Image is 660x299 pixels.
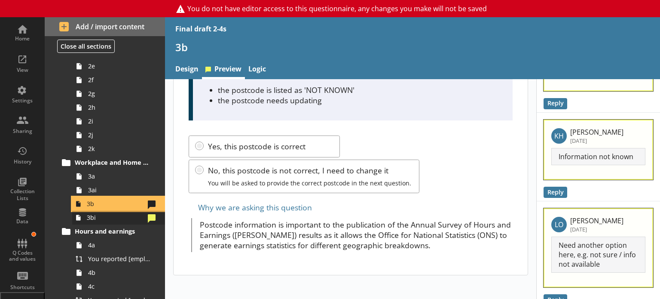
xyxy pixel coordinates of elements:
span: 2g [88,89,153,98]
div: Q Codes and values [7,250,37,262]
button: Close all sections [57,40,115,53]
a: 3ai [72,183,165,197]
div: Why we are asking this question [189,200,512,214]
a: 4a [72,238,165,252]
span: 3b [87,200,145,208]
p: Postcode information is important to the publication of the Annual Survey of Hours and Earnings (... [200,219,513,250]
span: You reported [employee name]'s pay period that included [Reference Date] to be [Untitled answer].... [88,255,153,263]
p: LO [551,217,567,232]
p: Information not known [551,148,645,165]
p: [PERSON_NAME] [570,127,623,137]
span: 4b [88,268,153,277]
a: 4b [72,266,165,280]
span: Add / import content [59,22,151,31]
a: Preview [202,61,245,79]
div: Home [7,35,37,42]
a: Logic [245,61,269,79]
h1: 3b [175,40,650,54]
span: 4a [88,241,153,249]
a: Hours and earnings [59,225,165,238]
button: Reply [544,187,567,198]
span: 3a [88,172,153,180]
div: Collection Lists [7,188,37,201]
a: 3bi [72,211,165,225]
span: 2f [88,76,153,84]
span: Hours and earnings [75,227,150,235]
span: 3bi [87,213,145,222]
div: Data [7,218,37,225]
div: Final draft 2-4s [175,24,226,34]
p: [PERSON_NAME] [570,216,623,225]
p: [DATE] [570,225,623,233]
span: 2e [88,62,153,70]
span: Workplace and Home Postcodes [75,158,150,166]
button: Add / import content [45,17,165,36]
li: the postcode is listed as 'NOT KNOWN' [218,85,505,95]
a: 3a [72,170,165,183]
a: 2i [72,114,165,128]
a: You reported [employee name]'s pay period that included [Reference Date] to be [Untitled answer].... [72,252,165,266]
p: KH [551,128,567,144]
span: 2h [88,103,153,111]
a: Workplace and Home Postcodes [59,156,165,170]
span: 2k [88,145,153,153]
div: Sharing [7,128,37,135]
li: the postcode needs updating [218,95,505,105]
span: 4c [88,282,153,290]
span: 2j [88,131,153,139]
a: 2h [72,101,165,114]
a: 2e [72,59,165,73]
span: 2i [88,117,153,125]
p: [DATE] [570,137,623,145]
button: Reply [544,98,567,109]
a: 2j [72,128,165,142]
a: 2f [72,73,165,87]
a: 2k [72,142,165,156]
a: 2g [72,87,165,101]
li: Workplace and Home Postcodes3a3ai3b3bi [63,156,165,225]
a: 3b [72,197,165,211]
div: Shortcuts [7,284,37,291]
p: Need another option here, e.g. not sure / info not available [551,237,645,273]
a: Design [172,61,202,79]
div: View [7,67,37,74]
span: 3ai [88,186,153,194]
a: 4c [72,280,165,293]
div: Settings [7,97,37,104]
div: History [7,158,37,165]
